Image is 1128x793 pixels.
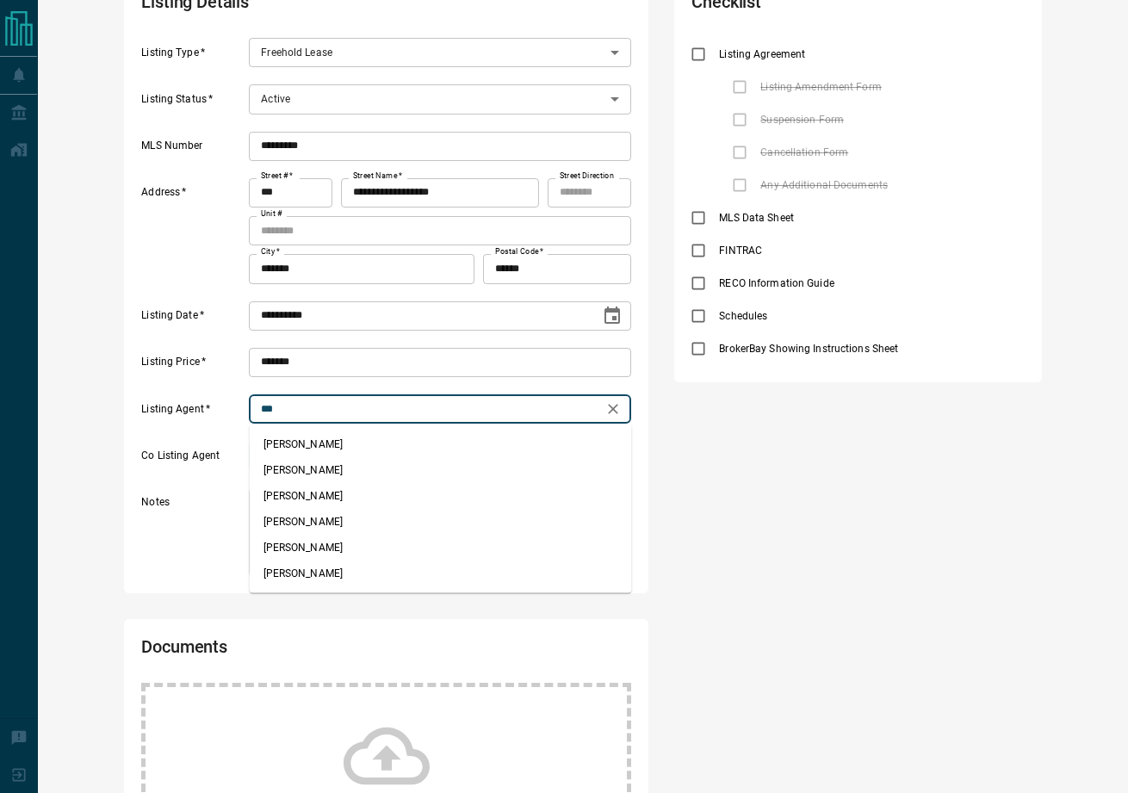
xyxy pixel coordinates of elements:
span: Listing Amendment Form [756,79,885,95]
label: Address [141,185,245,283]
label: Listing Status [141,92,245,115]
li: [PERSON_NAME] [250,431,632,457]
label: Listing Price [141,355,245,377]
div: Active [249,84,631,114]
span: Any Additional Documents [756,177,892,193]
div: Freehold Lease [249,38,631,67]
li: [PERSON_NAME] [250,483,632,509]
label: Street # [261,170,293,182]
span: Suspension Form [756,112,848,127]
span: RECO Information Guide [715,276,838,291]
li: [PERSON_NAME] [250,535,632,561]
span: BrokerBay Showing Instructions Sheet [715,341,902,356]
li: [PERSON_NAME] [250,457,632,483]
label: Unit # [261,208,282,220]
label: Street Direction [560,170,614,182]
span: Cancellation Form [756,145,852,160]
span: Schedules [715,308,772,324]
label: Listing Agent [141,402,245,424]
label: Postal Code [495,246,543,257]
label: City [261,246,280,257]
label: Street Name [353,170,402,182]
label: MLS Number [141,139,245,161]
button: Clear [601,397,625,421]
span: MLS Data Sheet [715,210,798,226]
li: [PERSON_NAME] [250,561,632,586]
h2: Documents [141,636,435,666]
button: Choose date, selected date is Oct 14, 2025 [595,299,629,333]
label: Co Listing Agent [141,449,245,471]
label: Listing Date [141,308,245,331]
span: FINTRAC [715,243,766,258]
label: Notes [141,495,245,576]
li: [PERSON_NAME] [250,509,632,535]
label: Listing Type [141,46,245,68]
span: Listing Agreement [715,46,809,62]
